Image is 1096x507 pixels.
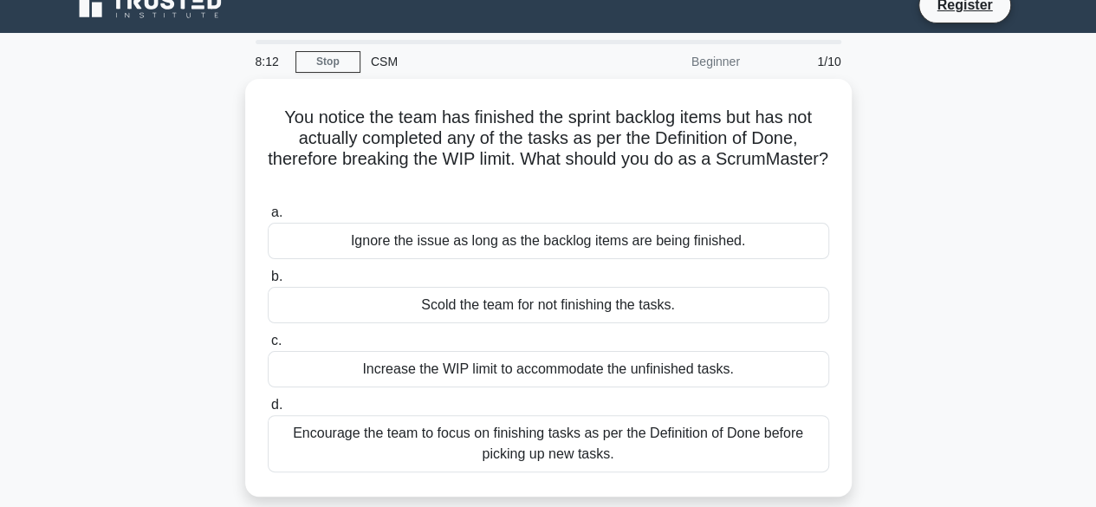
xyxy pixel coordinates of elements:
[599,44,750,79] div: Beginner
[271,205,282,219] span: a.
[271,333,282,348] span: c.
[360,44,599,79] div: CSM
[268,351,829,387] div: Increase the WIP limit to accommodate the unfinished tasks.
[245,44,295,79] div: 8:12
[750,44,852,79] div: 1/10
[268,415,829,472] div: Encourage the team to focus on finishing tasks as per the Definition of Done before picking up ne...
[295,51,360,73] a: Stop
[268,223,829,259] div: Ignore the issue as long as the backlog items are being finished.
[268,287,829,323] div: Scold the team for not finishing the tasks.
[266,107,831,192] h5: You notice the team has finished the sprint backlog items but has not actually completed any of t...
[271,269,282,283] span: b.
[271,397,282,412] span: d.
